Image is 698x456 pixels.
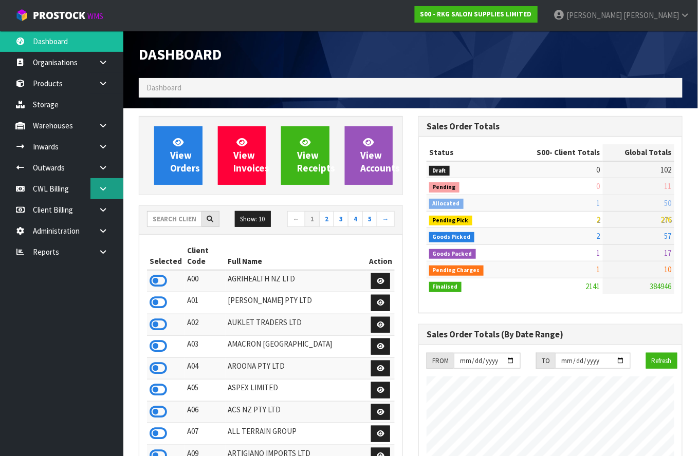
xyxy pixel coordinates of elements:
td: ACS NZ PTY LTD [226,401,366,423]
span: View Accounts [361,136,400,175]
td: A03 [185,336,226,358]
span: 2 [597,231,600,241]
span: Pending [429,182,460,193]
a: 4 [348,211,363,227]
h3: Sales Order Totals [427,122,674,131]
a: S00 - RKG SALON SUPPLIES LIMITED [415,6,538,23]
span: Goods Packed [429,249,476,259]
span: 102 [661,165,672,175]
a: 1 [305,211,320,227]
td: A07 [185,423,226,445]
nav: Page navigation [279,211,395,229]
td: A04 [185,357,226,379]
span: 11 [665,181,672,191]
span: [PERSON_NAME] [566,10,622,20]
td: AGRIHEALTH NZ LTD [226,270,366,292]
span: ProStock [33,9,85,22]
span: Pending Pick [429,216,472,226]
td: A00 [185,270,226,292]
span: 1 [597,248,600,258]
span: View Receipts [297,136,335,175]
th: Client Code [185,242,226,270]
span: 57 [665,231,672,241]
a: → [377,211,395,227]
span: Allocated [429,199,464,209]
a: ← [287,211,305,227]
span: 2 [597,215,600,224]
a: 3 [334,211,348,227]
span: 1 [597,198,600,208]
button: Refresh [646,353,677,369]
a: ViewReceipts [281,126,329,185]
span: Dashboard [146,83,181,92]
td: A02 [185,314,226,336]
td: ASPEX LIMITED [226,379,366,402]
td: ALL TERRAIN GROUP [226,423,366,445]
td: AROONA PTY LTD [226,357,366,379]
th: Full Name [226,242,366,270]
td: A05 [185,379,226,402]
span: 50 [665,198,672,208]
div: FROM [427,353,454,369]
a: ViewAccounts [345,126,393,185]
th: Selected [147,242,185,270]
span: 2141 [586,281,600,291]
td: AMACRON [GEOGRAPHIC_DATA] [226,336,366,358]
th: Action [366,242,395,270]
a: ViewOrders [154,126,203,185]
span: [PERSON_NAME] [623,10,679,20]
span: 1 [597,264,600,274]
th: Global Totals [603,144,674,161]
span: Goods Picked [429,232,474,242]
span: 276 [661,215,672,224]
input: Search clients [147,211,202,227]
th: - Client Totals [508,144,602,161]
span: 384946 [650,281,672,291]
span: Finalised [429,282,462,292]
span: View Orders [170,136,200,175]
a: 2 [319,211,334,227]
strong: S00 - RKG SALON SUPPLIES LIMITED [420,10,532,18]
span: Draft [429,166,450,176]
th: Status [427,144,508,161]
td: A06 [185,401,226,423]
span: View Invoices [234,136,270,175]
a: 5 [362,211,377,227]
span: 0 [597,181,600,191]
span: 10 [665,264,672,274]
a: ViewInvoices [218,126,266,185]
img: cube-alt.png [15,9,28,22]
h3: Sales Order Totals (By Date Range) [427,330,674,339]
td: A01 [185,292,226,314]
div: TO [536,353,555,369]
span: Dashboard [139,45,222,64]
span: Pending Charges [429,265,484,276]
button: Show: 10 [235,211,271,227]
td: AUKLET TRADERS LTD [226,314,366,336]
td: [PERSON_NAME] PTY LTD [226,292,366,314]
span: 0 [597,165,600,175]
span: S00 [537,147,550,157]
small: WMS [87,11,103,21]
span: 17 [665,248,672,258]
